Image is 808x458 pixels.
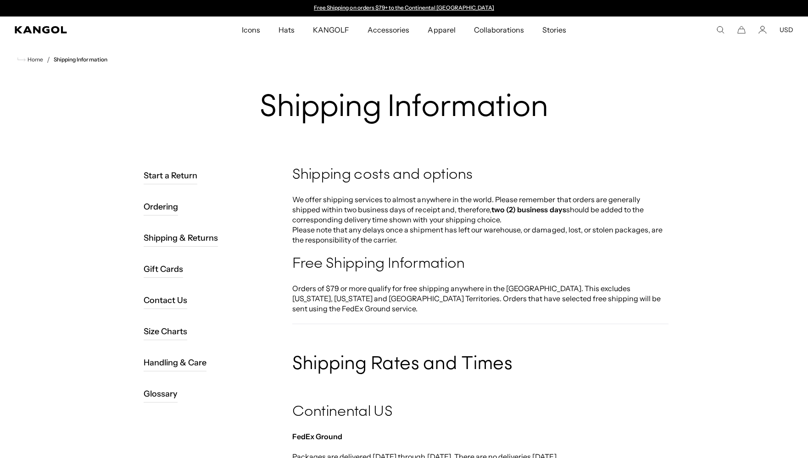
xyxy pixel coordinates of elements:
[269,17,304,43] a: Hats
[310,5,499,12] div: Announcement
[314,4,494,11] a: Free Shipping on orders $79+ to the Continental [GEOGRAPHIC_DATA]
[144,354,206,371] a: Handling & Care
[428,17,455,43] span: Apparel
[465,17,533,43] a: Collaborations
[292,255,669,273] h4: Free Shipping Information
[144,229,218,247] a: Shipping & Returns
[292,403,669,421] h4: Continental US
[310,5,499,12] div: 1 of 2
[780,26,793,34] button: USD
[43,54,50,65] li: /
[533,17,575,43] a: Stories
[737,26,746,34] button: Cart
[368,17,409,43] span: Accessories
[292,283,669,314] p: Orders of $79 or more qualify for free shipping anywhere in the [GEOGRAPHIC_DATA]. This excludes ...
[144,323,187,340] a: Size Charts
[310,5,499,12] slideshow-component: Announcement bar
[418,17,464,43] a: Apparel
[292,354,669,375] h3: Shipping Rates and Times
[358,17,418,43] a: Accessories
[140,91,669,126] h1: Shipping Information
[144,198,178,215] a: Ordering
[279,17,295,43] span: Hats
[716,26,724,34] summary: Search here
[15,26,160,33] a: Kangol
[491,205,566,214] strong: two (2) business days
[17,55,43,64] a: Home
[474,17,524,43] span: Collaborations
[233,17,269,43] a: Icons
[292,166,669,184] h4: Shipping costs and options
[313,17,349,43] span: KANGOLF
[292,194,669,245] p: We offer shipping services to almost anywhere in the world. Please remember that orders are gener...
[144,292,187,309] a: Contact Us
[242,17,260,43] span: Icons
[144,385,178,403] a: Glossary
[292,432,342,441] strong: FedEx Ground
[54,56,107,63] a: Shipping Information
[542,17,566,43] span: Stories
[26,56,43,63] span: Home
[758,26,767,34] a: Account
[144,167,197,184] a: Start a Return
[304,17,358,43] a: KANGOLF
[144,260,183,278] a: Gift Cards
